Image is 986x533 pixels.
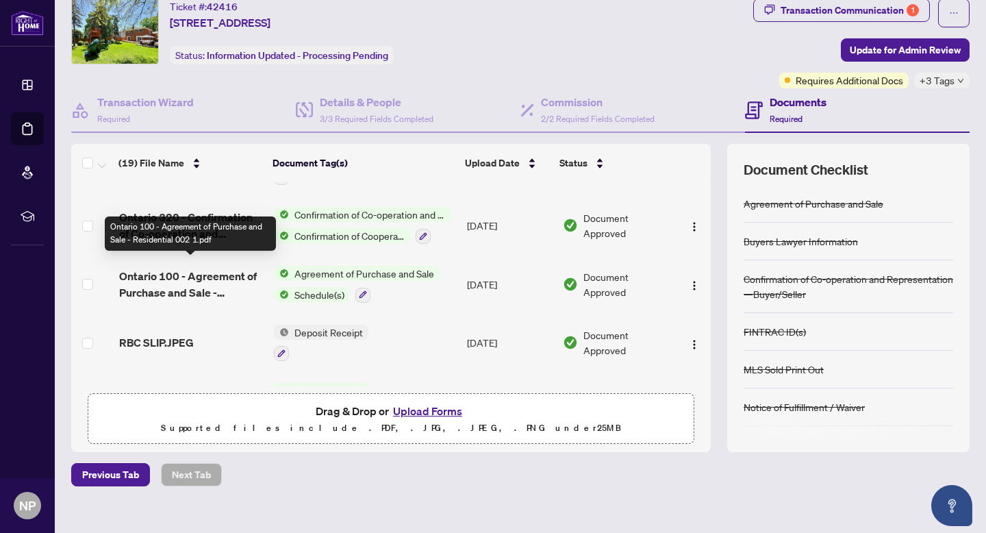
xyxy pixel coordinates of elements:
th: Upload Date [459,144,555,182]
img: Document Status [563,218,578,233]
div: Notice of Fulfillment / Waiver [744,399,865,414]
span: 42416 [207,1,238,13]
th: (19) File Name [113,144,267,182]
div: Buyers Lawyer Information [744,234,858,249]
img: Logo [689,221,700,232]
img: Status Icon [274,266,289,281]
td: [DATE] [462,196,557,255]
div: 1 [907,4,919,16]
button: Logo [683,273,705,295]
img: Status Icon [274,207,289,222]
button: Status IconAgreement of Purchase and SaleStatus IconSchedule(s) [274,266,440,303]
button: Status IconDeposit Receipt [274,325,368,362]
span: Information Updated - Processing Pending [207,49,388,62]
h4: Commission [541,94,655,110]
span: Drag & Drop orUpload FormsSupported files include .PDF, .JPG, .JPEG, .PNG under25MB [88,394,694,445]
span: Deposit Cheque [289,383,369,398]
span: Required [97,114,130,124]
span: Document Approved [583,386,672,417]
span: Status [559,156,587,171]
div: Agreement of Purchase and Sale [744,196,883,211]
span: RBC SLIP.JPEG [119,334,194,351]
img: logo [11,10,44,36]
span: Requires Additional Docs [796,73,903,88]
img: Status Icon [274,228,289,243]
span: Document Approved [583,269,672,299]
img: Status Icon [274,383,289,398]
span: Deposit Receipt [289,325,368,340]
img: Status Icon [274,287,289,302]
th: Document Tag(s) [267,144,459,182]
img: Status Icon [274,325,289,340]
div: Confirmation of Co-operation and Representation—Buyer/Seller [744,271,953,301]
span: Previous Tab [82,464,139,486]
span: 1751662389515-IMG_0733.PNG [119,385,263,418]
span: NP [19,496,36,515]
button: Logo [683,332,705,354]
span: ellipsis [949,8,959,18]
span: Document Approved [583,210,672,240]
button: Next Tab [161,463,222,486]
span: Confirmation of Co-operation and Representation—Buyer/Seller [289,207,451,222]
button: Status IconDeposit Cheque [274,383,369,420]
span: (19) File Name [118,156,184,171]
span: Ontario 320 - Confirmation of Co-operation and Representation.pdf [119,209,263,242]
span: Update for Admin Review [850,39,961,61]
img: Logo [689,339,700,350]
p: Supported files include .PDF, .JPG, .JPEG, .PNG under 25 MB [97,420,685,436]
button: Logo [683,214,705,236]
span: down [957,77,964,84]
span: Agreement of Purchase and Sale [289,266,440,281]
span: Document Approved [583,327,672,358]
div: FINTRAC ID(s) [744,324,806,339]
span: 2/2 Required Fields Completed [541,114,655,124]
button: Update for Admin Review [841,38,970,62]
td: [DATE] [462,314,557,373]
img: Document Status [563,277,578,292]
h4: Documents [770,94,826,110]
span: Ontario 100 - Agreement of Purchase and Sale - Residential 002 1.pdf [119,268,263,301]
div: Status: [170,46,394,64]
span: Confirmation of Cooperation [289,228,410,243]
div: Ontario 100 - Agreement of Purchase and Sale - Residential 002 1.pdf [105,216,276,251]
h4: Details & People [320,94,433,110]
button: Open asap [931,485,972,526]
div: MLS Sold Print Out [744,362,824,377]
span: Schedule(s) [289,287,350,302]
img: Logo [689,280,700,291]
span: Drag & Drop or [316,402,466,420]
h4: Transaction Wizard [97,94,194,110]
span: Upload Date [465,156,520,171]
td: [DATE] [462,372,557,431]
button: Status IconConfirmation of Co-operation and Representation—Buyer/SellerStatus IconConfirmation of... [274,207,451,244]
td: [DATE] [462,255,557,314]
span: 3/3 Required Fields Completed [320,114,433,124]
button: Upload Forms [389,402,466,420]
span: +3 Tags [920,73,955,88]
th: Status [554,144,673,182]
button: Previous Tab [71,463,150,486]
span: Document Checklist [744,160,868,179]
span: Required [770,114,802,124]
img: Document Status [563,335,578,350]
span: [STREET_ADDRESS] [170,14,270,31]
